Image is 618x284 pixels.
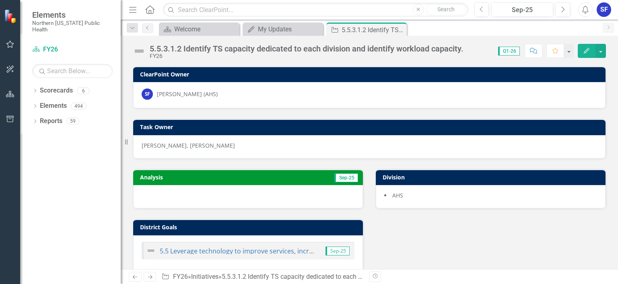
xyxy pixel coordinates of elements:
[222,273,470,280] div: 5.5.3.1.2 Identify TS capacity dedicated to each division and identify workload capacity.
[40,86,73,95] a: Scorecards
[32,20,113,33] small: Northern [US_STATE] Public Health
[498,47,520,56] span: Q1-26
[334,173,358,182] span: Sep-25
[77,87,90,94] div: 6
[146,246,156,255] img: Not Defined
[392,191,403,199] span: AHS
[258,24,321,34] div: My Updates
[133,45,146,58] img: Not Defined
[140,174,246,180] h3: Analysis
[245,24,321,34] a: My Updates
[150,44,463,53] div: 5.5.3.1.2 Identify TS capacity dedicated to each division and identify workload capacity.
[32,64,113,78] input: Search Below...
[173,273,188,280] a: FY26
[4,9,18,23] img: ClearPoint Strategy
[40,117,62,126] a: Reports
[174,24,237,34] div: Welcome
[161,272,363,282] div: » »
[426,4,466,15] button: Search
[140,124,602,130] h3: Task Owner
[342,25,405,35] div: 5.5.3.1.2 Identify TS capacity dedicated to each division and identify workload capacity.
[157,90,218,98] div: [PERSON_NAME] (AHS)
[160,247,538,255] a: 5.5 Leverage technology to improve services, increase effectiveness and efficiency, and provide a...
[140,224,359,230] h3: District Goals
[71,103,87,109] div: 494
[163,3,468,17] input: Search ClearPoint...
[140,71,602,77] h3: ClearPoint Owner
[383,174,602,180] h3: Division
[325,247,350,255] span: Sep-25
[142,142,597,150] div: [PERSON_NAME], [PERSON_NAME]
[191,273,218,280] a: Initiatives
[150,53,463,59] div: FY26
[494,5,550,15] div: Sep-25
[142,88,153,100] div: SF
[40,101,67,111] a: Elements
[597,2,611,17] button: SF
[66,118,79,125] div: 59
[161,24,237,34] a: Welcome
[437,6,455,12] span: Search
[491,2,553,17] button: Sep-25
[32,45,113,54] a: FY26
[32,10,113,20] span: Elements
